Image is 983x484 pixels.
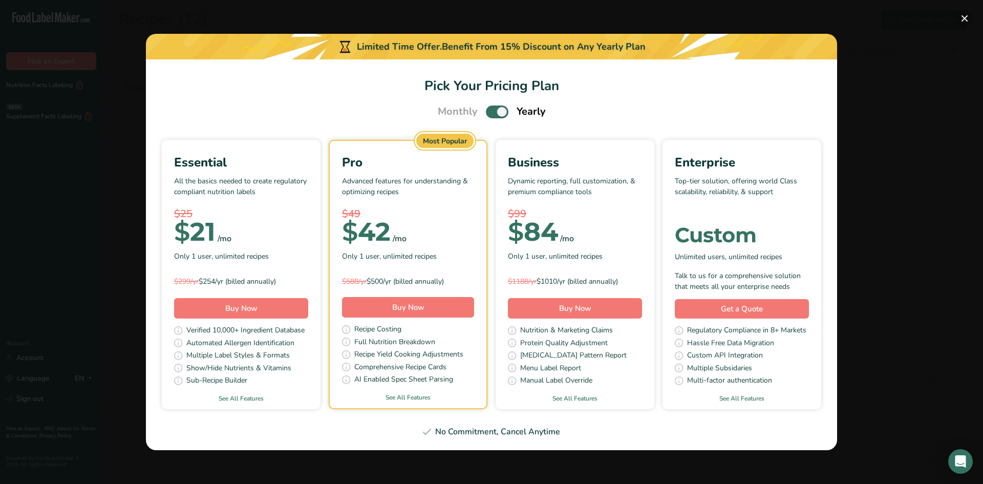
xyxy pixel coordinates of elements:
span: Full Nutrition Breakdown [354,336,435,349]
span: Yearly [517,104,546,119]
div: $25 [174,206,308,222]
div: $500/yr (billed annually) [342,276,474,287]
span: Multiple Label Styles & Formats [186,350,290,363]
div: Essential [174,153,308,172]
span: Recipe Costing [354,324,401,336]
p: Top-tier solution, offering world Class scalability, reliability, & support [675,176,809,206]
span: Show/Hide Nutrients & Vitamins [186,363,291,375]
div: Pro [342,153,474,172]
span: $ [342,216,358,247]
span: Custom API Integration [687,350,763,363]
span: Manual Label Override [520,375,592,388]
span: Sub-Recipe Builder [186,375,247,388]
a: See All Features [330,393,486,402]
button: Buy Now [174,298,308,319]
div: $254/yr (billed annually) [174,276,308,287]
span: Recipe Yield Cooking Adjustments [354,349,463,362]
div: /mo [393,233,407,245]
p: Advanced features for understanding & optimizing recipes [342,176,474,206]
div: Talk to us for a comprehensive solution that meets all your enterprise needs [675,270,809,292]
button: Buy Now [342,297,474,318]
div: Open Intercom Messenger [948,449,973,474]
span: Get a Quote [721,303,763,315]
a: See All Features [663,394,821,403]
div: Limited Time Offer. [146,34,837,59]
span: $1188/yr [508,277,537,286]
span: Menu Label Report [520,363,581,375]
span: Only 1 user, unlimited recipes [508,251,603,262]
h1: Pick Your Pricing Plan [158,76,825,96]
span: Unlimited users, unlimited recipes [675,251,782,262]
div: /mo [218,233,231,245]
a: See All Features [496,394,654,403]
span: Monthly [438,104,478,119]
div: $99 [508,206,642,222]
span: [MEDICAL_DATA] Pattern Report [520,350,627,363]
span: Verified 10,000+ Ingredient Database [186,325,305,338]
div: 42 [342,222,391,242]
span: $ [508,216,524,247]
span: $588/yr [342,277,367,286]
span: Multi-factor authentication [687,375,772,388]
div: Most Popular [416,134,474,148]
span: Automated Allergen Identification [186,338,294,350]
span: Buy Now [559,303,591,313]
span: Hassle Free Data Migration [687,338,774,350]
span: Buy Now [392,302,424,312]
span: Only 1 user, unlimited recipes [174,251,269,262]
span: Regulatory Compliance in 8+ Markets [687,325,806,338]
div: 84 [508,222,558,242]
span: Comprehensive Recipe Cards [354,362,446,374]
button: Buy Now [508,298,642,319]
a: See All Features [162,394,320,403]
div: Enterprise [675,153,809,172]
span: $ [174,216,190,247]
p: All the basics needed to create regulatory compliant nutrition labels [174,176,308,206]
span: Multiple Subsidaries [687,363,752,375]
span: AI Enabled Spec Sheet Parsing [354,374,453,387]
div: Business [508,153,642,172]
p: Dynamic reporting, full customization, & premium compliance tools [508,176,642,206]
div: No Commitment, Cancel Anytime [158,426,825,438]
span: Buy Now [225,303,258,313]
div: 21 [174,222,216,242]
div: /mo [560,233,574,245]
div: Benefit From 15% Discount on Any Yearly Plan [442,40,646,54]
span: Only 1 user, unlimited recipes [342,251,437,262]
span: Nutrition & Marketing Claims [520,325,613,338]
div: $1010/yr (billed annually) [508,276,642,287]
span: $299/yr [174,277,199,286]
div: $49 [342,206,474,222]
a: Get a Quote [675,299,809,319]
span: Protein Quality Adjustment [520,338,608,350]
div: Custom [675,225,809,245]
